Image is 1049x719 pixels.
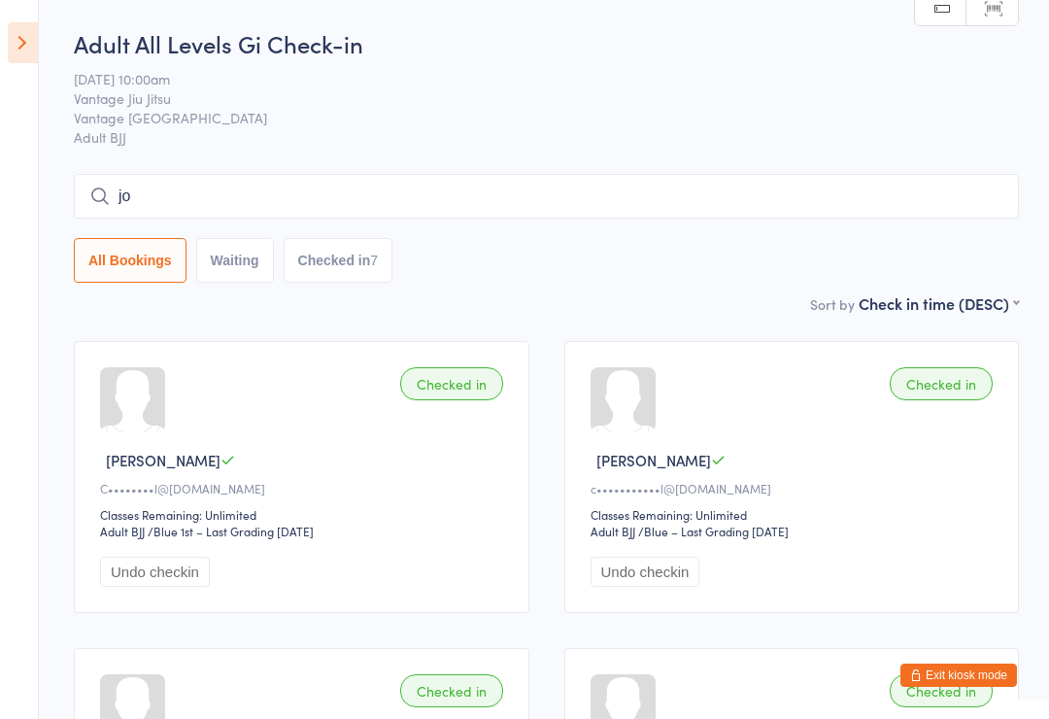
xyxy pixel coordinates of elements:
[196,238,274,283] button: Waiting
[74,127,1019,147] span: Adult BJJ
[100,506,509,523] div: Classes Remaining: Unlimited
[400,367,503,400] div: Checked in
[638,523,789,539] span: / Blue – Last Grading [DATE]
[859,292,1019,314] div: Check in time (DESC)
[100,480,509,496] div: C••••••••l@[DOMAIN_NAME]
[74,174,1019,219] input: Search
[900,664,1017,687] button: Exit kiosk mode
[74,238,186,283] button: All Bookings
[148,523,314,539] span: / Blue 1st – Last Grading [DATE]
[74,27,1019,59] h2: Adult All Levels Gi Check-in
[890,367,993,400] div: Checked in
[596,450,711,470] span: [PERSON_NAME]
[100,523,145,539] div: Adult BJJ
[400,674,503,707] div: Checked in
[810,294,855,314] label: Sort by
[74,69,989,88] span: [DATE] 10:00am
[591,506,999,523] div: Classes Remaining: Unlimited
[591,523,635,539] div: Adult BJJ
[370,253,378,268] div: 7
[106,450,220,470] span: [PERSON_NAME]
[890,674,993,707] div: Checked in
[74,88,989,108] span: Vantage Jiu Jitsu
[591,557,700,587] button: Undo checkin
[591,480,999,496] div: c•••••••••••l@[DOMAIN_NAME]
[74,108,989,127] span: Vantage [GEOGRAPHIC_DATA]
[284,238,393,283] button: Checked in7
[100,557,210,587] button: Undo checkin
